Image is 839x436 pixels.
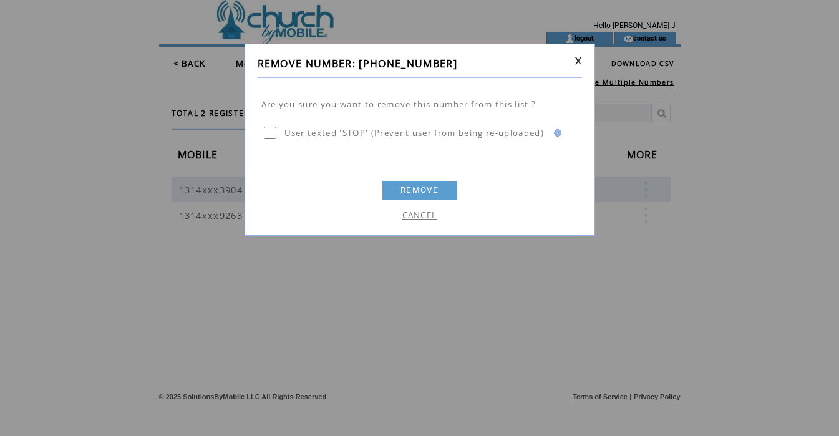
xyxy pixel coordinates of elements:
img: help.gif [550,129,561,137]
span: Are you sure you want to remove this number from this list ? [261,99,536,110]
span: REMOVE NUMBER: [PHONE_NUMBER] [258,57,458,70]
a: REMOVE [382,181,457,200]
a: CANCEL [402,210,437,221]
span: User texted 'STOP' (Prevent user from being re-uploaded) [284,127,545,138]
